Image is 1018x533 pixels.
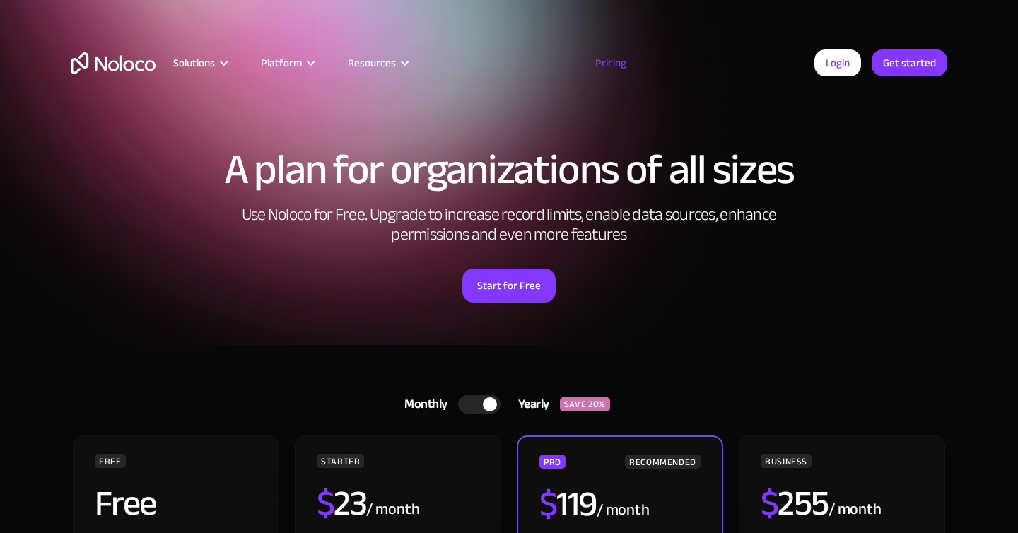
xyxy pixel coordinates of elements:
div: Resources [348,54,396,72]
h2: Free [95,486,156,521]
div: / month [829,498,882,521]
h1: A plan for organizations of all sizes [71,148,947,191]
div: BUSINESS [761,454,812,468]
div: Monthly [387,394,458,415]
div: Platform [243,54,330,72]
h2: 119 [539,486,597,522]
div: Resources [330,54,424,72]
h2: Use Noloco for Free. Upgrade to increase record limits, enable data sources, enhance permissions ... [226,205,792,245]
h2: 255 [761,486,829,521]
a: Login [814,49,861,76]
div: FREE [95,454,126,468]
div: Yearly [501,394,560,415]
div: STARTER [317,454,364,468]
div: RECOMMENDED [625,455,701,469]
div: Solutions [156,54,243,72]
div: Solutions [173,54,215,72]
div: Platform [261,54,302,72]
a: home [71,52,156,74]
div: / month [366,498,419,521]
a: Pricing [578,54,644,72]
a: Get started [872,49,947,76]
a: Start for Free [462,269,556,303]
div: SAVE 20% [560,397,610,411]
div: / month [597,499,650,522]
h2: 23 [317,486,367,521]
div: PRO [539,455,566,469]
